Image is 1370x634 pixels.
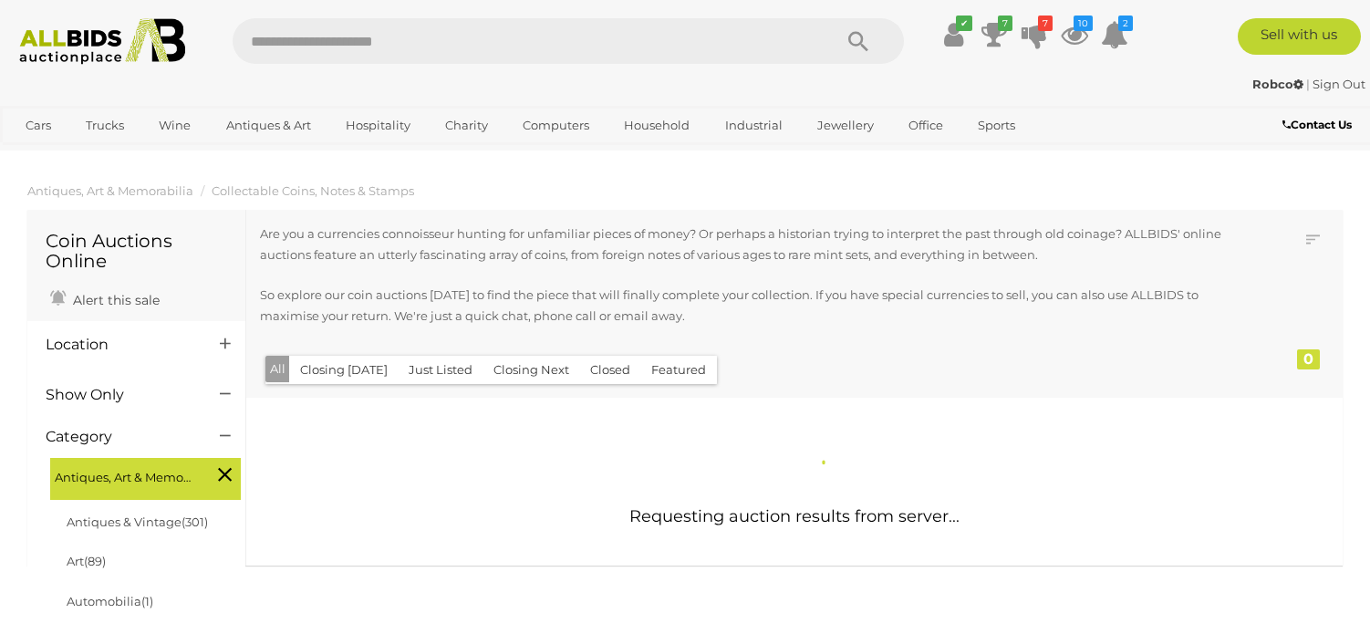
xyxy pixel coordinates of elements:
a: Collectable Coins, Notes & Stamps [212,183,414,198]
i: 7 [998,16,1012,31]
div: 0 [1297,349,1320,369]
p: Are you a currencies connoisseur hunting for unfamiliar pieces of money? Or perhaps a historian t... [260,223,1226,266]
h4: Category [46,429,192,445]
span: Alert this sale [68,292,160,308]
a: 2 [1101,18,1128,51]
strong: Robco [1252,77,1303,91]
i: 7 [1038,16,1053,31]
button: Search [813,18,904,64]
span: Requesting auction results from server... [629,506,960,526]
span: (301) [182,514,208,529]
a: Household [612,110,701,140]
span: (89) [84,554,106,568]
a: Computers [511,110,601,140]
a: 10 [1061,18,1088,51]
a: Sports [966,110,1027,140]
a: Jewellery [805,110,886,140]
a: [GEOGRAPHIC_DATA] [14,141,167,171]
h4: Location [46,337,192,353]
a: Sell with us [1238,18,1361,55]
a: Alert this sale [46,285,164,312]
h4: Show Only [46,387,192,403]
a: Robco [1252,77,1306,91]
i: 10 [1074,16,1093,31]
a: ✔ [940,18,968,51]
button: Closing [DATE] [289,356,399,384]
a: Hospitality [334,110,422,140]
b: Contact Us [1282,118,1352,131]
button: Just Listed [398,356,483,384]
a: Art(89) [67,554,106,568]
a: Antiques & Art [214,110,323,140]
span: Antiques, Art & Memorabilia [55,463,192,488]
i: ✔ [956,16,972,31]
a: Sign Out [1313,77,1365,91]
button: Closing Next [483,356,580,384]
a: Wine [147,110,202,140]
img: Allbids.com.au [10,18,195,65]
button: Featured [640,356,717,384]
a: Trucks [74,110,136,140]
a: Antiques, Art & Memorabilia [27,183,193,198]
h1: Coin Auctions Online [46,231,227,271]
button: Closed [579,356,641,384]
a: Automobilia(1) [67,594,153,608]
p: So explore our coin auctions [DATE] to find the piece that will finally complete your collection.... [260,285,1226,327]
span: (1) [141,594,153,608]
button: All [265,356,290,382]
span: | [1306,77,1310,91]
a: 7 [981,18,1008,51]
a: Contact Us [1282,115,1356,135]
a: Industrial [713,110,794,140]
a: 7 [1021,18,1048,51]
i: 2 [1118,16,1133,31]
a: Antiques & Vintage(301) [67,514,208,529]
a: Charity [433,110,500,140]
a: Cars [14,110,63,140]
a: Office [897,110,955,140]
